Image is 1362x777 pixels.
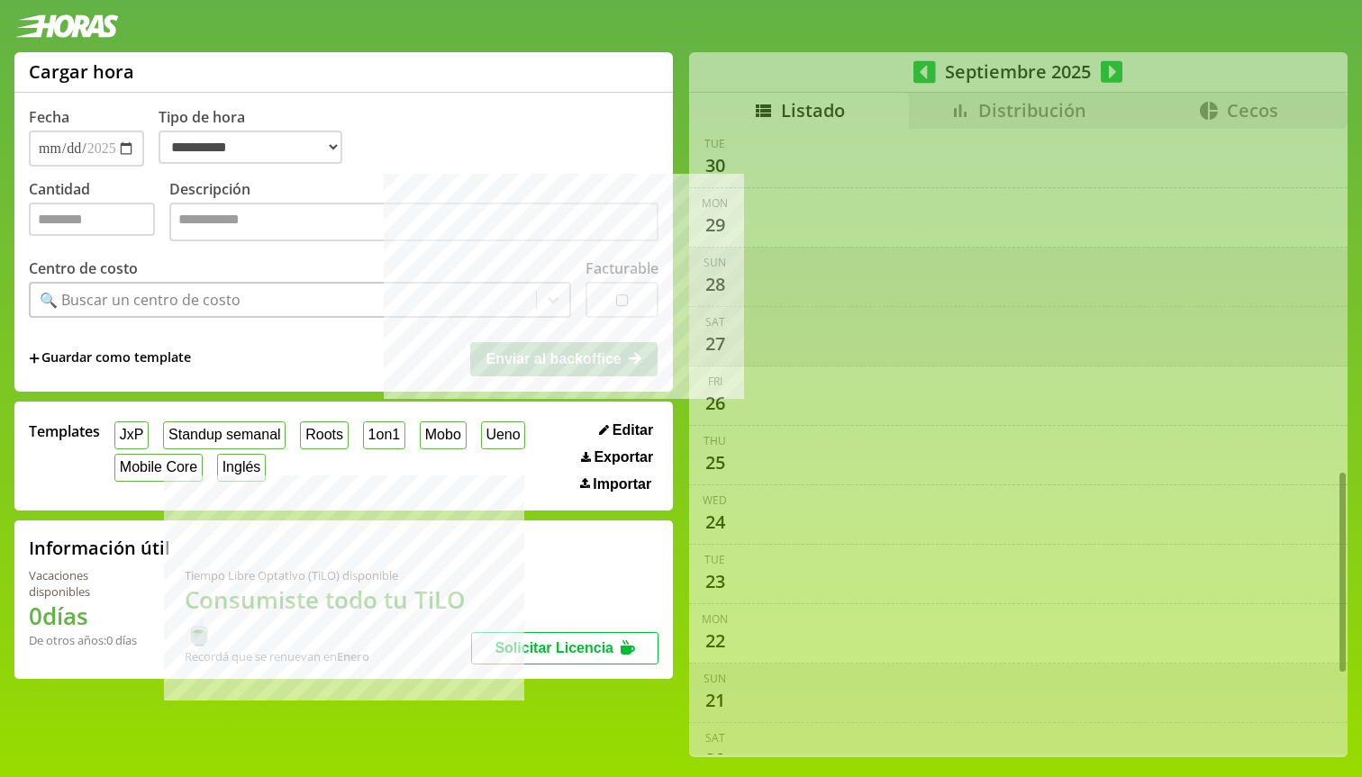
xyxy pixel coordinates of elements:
[29,567,141,600] div: Vacaciones disponibles
[337,648,369,664] b: Enero
[594,421,658,439] button: Editar
[593,476,651,492] span: Importar
[159,107,357,167] label: Tipo de hora
[420,421,467,449] button: Mobo
[159,131,342,164] select: Tipo de hora
[495,640,613,655] span: Solicitar Licencia
[594,449,653,465] span: Exportar
[163,421,286,449] button: Standup semanal
[169,203,658,241] textarea: Descripción
[29,632,141,648] div: De otros años: 0 días
[29,348,191,368] span: +Guardar como template
[29,348,40,368] span: +
[576,448,658,466] button: Exportar
[29,59,134,84] h1: Cargar hora
[29,107,69,127] label: Fecha
[29,536,170,560] h2: Información útil
[586,258,658,278] label: Facturable
[114,454,203,482] button: Mobile Core
[29,179,169,246] label: Cantidad
[481,421,526,449] button: Ueno
[185,567,472,583] div: Tiempo Libre Optativo (TiLO) disponible
[217,454,266,482] button: Inglés
[169,179,658,246] label: Descripción
[613,422,653,438] span: Editar
[300,421,348,449] button: Roots
[29,258,138,278] label: Centro de costo
[40,290,241,310] div: 🔍 Buscar un centro de costo
[14,14,119,38] img: logotipo
[185,583,472,648] h1: Consumiste todo tu TiLO 🍵
[29,421,100,441] span: Templates
[471,632,658,664] button: Solicitar Licencia
[114,421,149,449] button: JxP
[29,203,155,236] input: Cantidad
[185,648,472,664] div: Recordá que se renuevan en
[29,600,141,632] h1: 0 días
[363,421,405,449] button: 1on1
